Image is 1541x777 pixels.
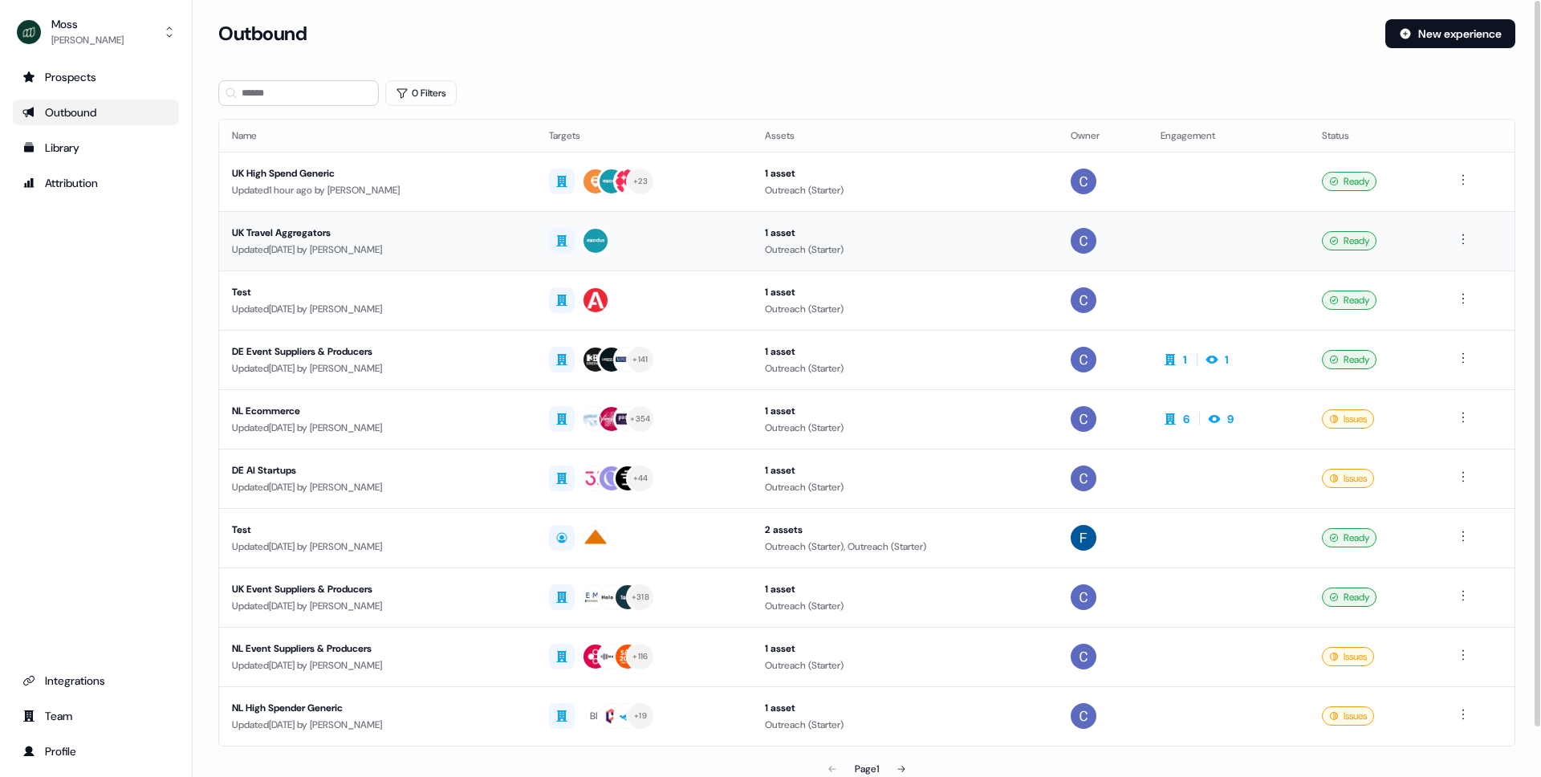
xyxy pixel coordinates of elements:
th: Status [1309,120,1441,152]
th: Assets [752,120,1059,152]
div: Updated [DATE] by [PERSON_NAME] [232,301,523,317]
th: Name [219,120,536,152]
div: Updated 1 hour ago by [PERSON_NAME] [232,182,523,198]
div: 1 asset [765,462,1046,478]
div: [PERSON_NAME] [51,32,124,48]
div: Moss [51,16,124,32]
div: Ready [1322,588,1376,607]
div: Updated [DATE] by [PERSON_NAME] [232,420,523,436]
div: Ready [1322,528,1376,547]
div: Updated [DATE] by [PERSON_NAME] [232,539,523,555]
div: + 116 [632,649,648,664]
div: + 141 [632,352,648,367]
div: NL High Spender Generic [232,700,523,716]
div: 1 asset [765,403,1046,419]
div: Issues [1322,469,1374,488]
div: + 354 [630,412,650,426]
div: BR [590,708,601,724]
div: Outreach (Starter) [765,479,1046,495]
button: Moss[PERSON_NAME] [13,13,179,51]
img: Catherine [1071,703,1096,729]
div: Test [232,284,523,300]
img: Catherine [1071,347,1096,372]
button: 0 Filters [385,80,457,106]
div: Outreach (Starter) [765,717,1046,733]
a: Go to profile [13,738,179,764]
div: NL Event Suppliers & Producers [232,641,523,657]
div: Attribution [22,175,169,191]
div: + 318 [632,590,649,604]
div: Updated [DATE] by [PERSON_NAME] [232,598,523,614]
div: Outreach (Starter) [765,598,1046,614]
div: Updated [DATE] by [PERSON_NAME] [232,717,523,733]
div: 1 asset [765,225,1046,241]
div: 1 [1183,352,1187,368]
div: Library [22,140,169,156]
a: Go to templates [13,135,179,161]
div: Updated [DATE] by [PERSON_NAME] [232,242,523,258]
th: Engagement [1148,120,1310,152]
div: Outreach (Starter) [765,360,1046,376]
a: Go to prospects [13,64,179,90]
th: Targets [536,120,752,152]
div: + 23 [633,174,648,189]
div: Outbound [22,104,169,120]
div: Ready [1322,291,1376,310]
a: Go to team [13,703,179,729]
div: Outreach (Starter) [765,657,1046,673]
div: 9 [1227,411,1234,427]
th: Owner [1058,120,1147,152]
a: Go to outbound experience [13,100,179,125]
div: Issues [1322,647,1374,666]
div: 1 asset [765,344,1046,360]
div: UK Event Suppliers & Producers [232,581,523,597]
div: + 44 [633,471,649,486]
div: DE Event Suppliers & Producers [232,344,523,360]
div: 2 assets [765,522,1046,538]
div: + 19 [634,709,647,723]
div: Outreach (Starter) [765,182,1046,198]
img: Catherine [1071,644,1096,669]
div: 1 asset [765,581,1046,597]
h3: Outbound [218,22,307,46]
button: New experience [1385,19,1515,48]
div: 1 asset [765,700,1046,716]
a: Go to integrations [13,668,179,694]
img: Catherine [1071,228,1096,254]
div: NL Ecommerce [232,403,523,419]
div: Ready [1322,231,1376,250]
div: Issues [1322,409,1374,429]
div: Outreach (Starter), Outreach (Starter) [765,539,1046,555]
div: Test [232,522,523,538]
div: Updated [DATE] by [PERSON_NAME] [232,479,523,495]
div: Profile [22,743,169,759]
div: 1 asset [765,165,1046,181]
div: Updated [DATE] by [PERSON_NAME] [232,657,523,673]
div: 6 [1183,411,1189,427]
img: Felicity [1071,525,1096,551]
div: 1 [1225,352,1229,368]
div: Integrations [22,673,169,689]
img: Catherine [1071,584,1096,610]
img: Catherine [1071,406,1096,432]
div: 1 asset [765,641,1046,657]
div: Team [22,708,169,724]
div: Outreach (Starter) [765,301,1046,317]
div: Issues [1322,706,1374,726]
div: Updated [DATE] by [PERSON_NAME] [232,360,523,376]
img: Catherine [1071,466,1096,491]
div: Outreach (Starter) [765,420,1046,436]
a: Go to attribution [13,170,179,196]
div: UK Travel Aggregators [232,225,523,241]
img: Catherine [1071,169,1096,194]
div: Outreach (Starter) [765,242,1046,258]
div: 1 asset [765,284,1046,300]
div: DE AI Startups [232,462,523,478]
div: Ready [1322,172,1376,191]
div: Page 1 [855,761,879,777]
div: Ready [1322,350,1376,369]
div: UK High Spend Generic [232,165,523,181]
img: Catherine [1071,287,1096,313]
div: Prospects [22,69,169,85]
